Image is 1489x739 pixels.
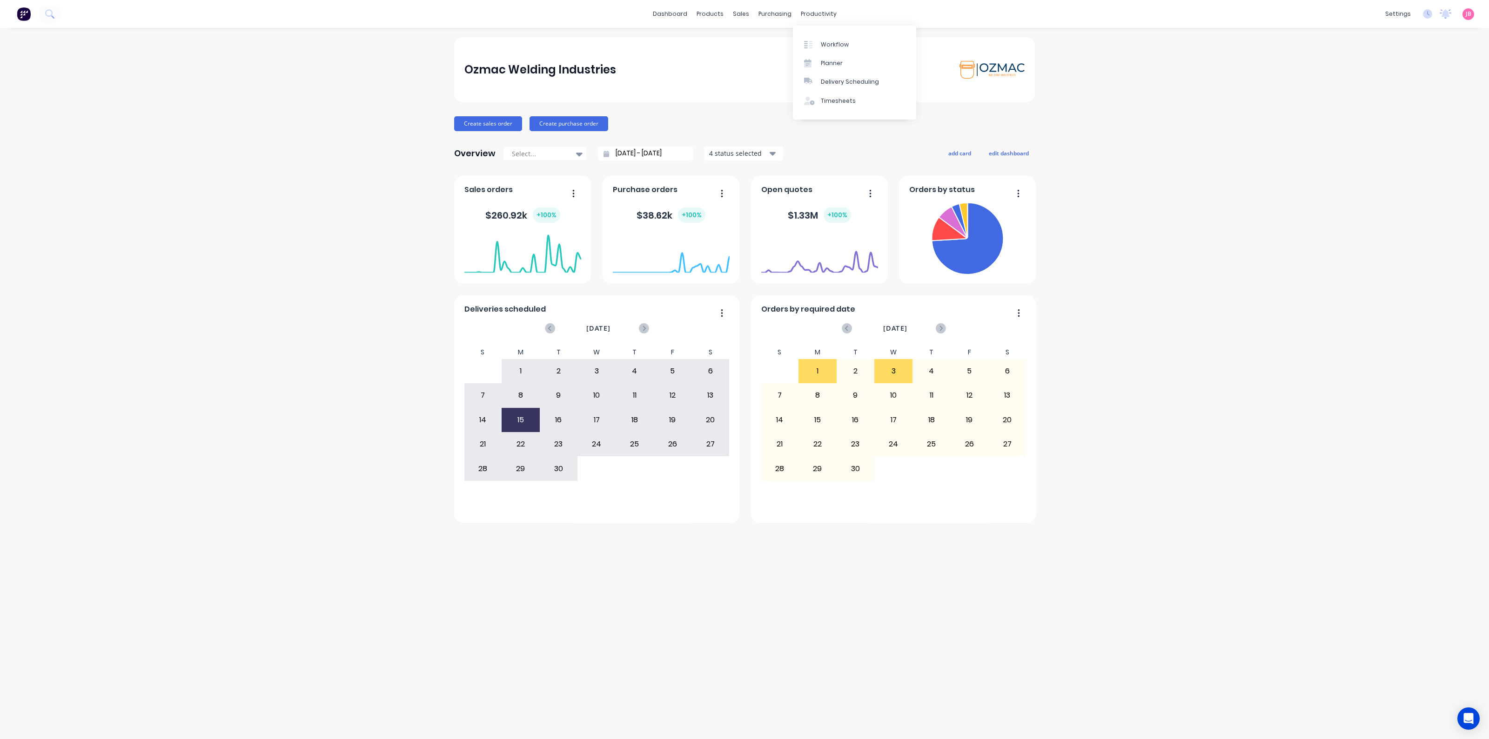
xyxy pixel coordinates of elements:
[821,59,843,67] div: Planner
[530,116,608,131] button: Create purchase order
[959,61,1025,79] img: Ozmac Welding Industries
[989,384,1026,407] div: 13
[692,360,729,383] div: 6
[761,184,812,195] span: Open quotes
[989,360,1026,383] div: 6
[692,408,729,432] div: 20
[913,408,950,432] div: 18
[728,7,754,21] div: sales
[799,457,836,480] div: 29
[464,457,502,480] div: 28
[837,346,875,359] div: T
[464,408,502,432] div: 14
[654,408,691,432] div: 19
[678,207,705,223] div: + 100 %
[577,346,616,359] div: W
[883,323,907,333] span: [DATE]
[909,184,975,195] span: Orders by status
[1381,7,1415,21] div: settings
[540,384,577,407] div: 9
[913,384,950,407] div: 11
[761,433,798,456] div: 21
[951,408,988,432] div: 19
[464,346,502,359] div: S
[704,146,783,160] button: 4 status selected
[761,384,798,407] div: 7
[464,384,502,407] div: 7
[1466,10,1471,18] span: JB
[540,433,577,456] div: 23
[540,346,578,359] div: T
[913,433,950,456] div: 25
[821,97,856,105] div: Timesheets
[502,360,539,383] div: 1
[616,346,654,359] div: T
[793,54,916,73] a: Planner
[616,408,653,432] div: 18
[586,323,610,333] span: [DATE]
[616,433,653,456] div: 25
[1457,707,1480,730] div: Open Intercom Messenger
[942,147,977,159] button: add card
[989,433,1026,456] div: 27
[912,346,951,359] div: T
[793,92,916,110] a: Timesheets
[654,384,691,407] div: 12
[692,384,729,407] div: 13
[824,207,851,223] div: + 100 %
[464,184,513,195] span: Sales orders
[799,360,836,383] div: 1
[17,7,31,21] img: Factory
[951,433,988,456] div: 26
[983,147,1035,159] button: edit dashboard
[796,7,841,21] div: productivity
[692,433,729,456] div: 27
[502,457,539,480] div: 29
[874,346,912,359] div: W
[653,346,691,359] div: F
[464,60,616,79] div: Ozmac Welding Industries
[799,384,836,407] div: 8
[637,207,705,223] div: $ 38.62k
[754,7,796,21] div: purchasing
[464,433,502,456] div: 21
[989,408,1026,432] div: 20
[485,207,560,223] div: $ 260.92k
[613,184,677,195] span: Purchase orders
[875,408,912,432] div: 17
[913,360,950,383] div: 4
[533,207,560,223] div: + 100 %
[616,360,653,383] div: 4
[837,384,874,407] div: 9
[799,433,836,456] div: 22
[798,346,837,359] div: M
[454,144,496,163] div: Overview
[821,40,849,49] div: Workflow
[540,360,577,383] div: 2
[988,346,1026,359] div: S
[578,360,615,383] div: 3
[502,408,539,432] div: 15
[793,35,916,53] a: Workflow
[793,73,916,91] a: Delivery Scheduling
[821,78,879,86] div: Delivery Scheduling
[648,7,692,21] a: dashboard
[951,384,988,407] div: 12
[837,408,874,432] div: 16
[654,433,691,456] div: 26
[540,457,577,480] div: 30
[502,346,540,359] div: M
[578,408,615,432] div: 17
[464,304,546,315] span: Deliveries scheduled
[709,148,768,158] div: 4 status selected
[502,433,539,456] div: 22
[837,360,874,383] div: 2
[799,408,836,432] div: 15
[951,360,988,383] div: 5
[950,346,988,359] div: F
[540,408,577,432] div: 16
[578,433,615,456] div: 24
[837,457,874,480] div: 30
[761,457,798,480] div: 28
[875,384,912,407] div: 10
